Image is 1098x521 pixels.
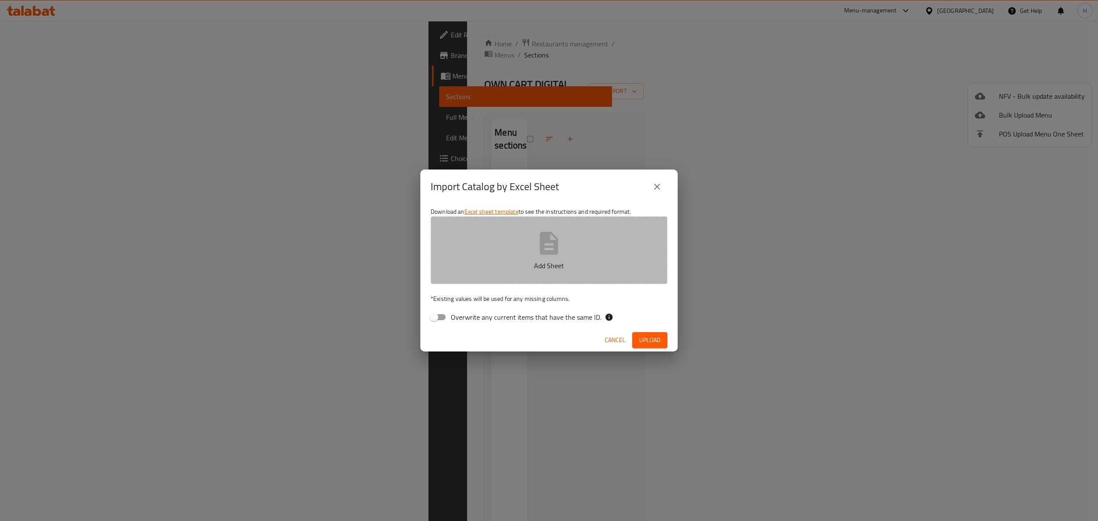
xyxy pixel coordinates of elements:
span: Upload [639,335,661,345]
svg: If the overwrite option isn't selected, then the items that match an existing ID will be ignored ... [605,313,613,321]
a: Excel sheet template [465,206,519,217]
p: Existing values will be used for any missing columns. [431,294,667,303]
span: Overwrite any current items that have the same ID. [451,312,601,322]
button: Upload [632,332,667,348]
p: Add Sheet [444,260,654,271]
h2: Import Catalog by Excel Sheet [431,180,559,194]
button: close [647,176,667,197]
button: Add Sheet [431,216,667,284]
span: Cancel [605,335,625,345]
div: Download an to see the instructions and required format. [420,204,678,328]
button: Cancel [601,332,629,348]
